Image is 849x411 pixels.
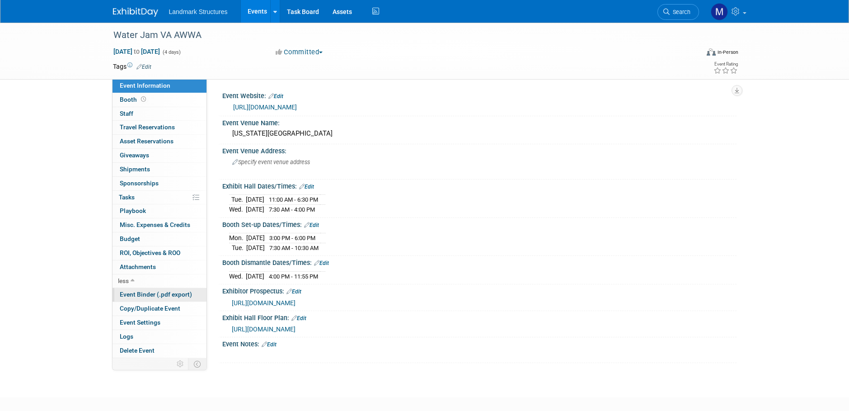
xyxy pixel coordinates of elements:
[314,260,329,266] a: Edit
[232,326,296,333] a: [URL][DOMAIN_NAME]
[113,79,206,93] a: Event Information
[222,116,736,128] div: Event Venue Name:
[110,27,685,43] div: Water Jam VA AWWA
[222,89,736,101] div: Event Website:
[222,256,736,268] div: Booth Dismantle Dates/Times:
[120,123,175,131] span: Travel Reservations
[246,205,264,214] td: [DATE]
[246,271,264,281] td: [DATE]
[120,151,149,159] span: Giveaways
[222,284,736,296] div: Exhibitor Prospectus:
[222,218,736,230] div: Booth Set-up Dates/Times:
[717,49,738,56] div: In-Person
[222,144,736,156] div: Event Venue Address:
[113,149,206,162] a: Giveaways
[120,347,155,354] span: Delete Event
[246,195,264,205] td: [DATE]
[113,177,206,190] a: Sponsorships
[136,64,151,70] a: Edit
[229,195,246,205] td: Tue.
[269,235,315,241] span: 3:00 PM - 6:00 PM
[713,62,738,66] div: Event Rating
[229,243,246,252] td: Tue.
[162,49,181,55] span: (4 days)
[291,315,306,321] a: Edit
[113,204,206,218] a: Playbook
[120,96,148,103] span: Booth
[120,319,160,326] span: Event Settings
[113,135,206,148] a: Asset Reservations
[120,110,133,117] span: Staff
[113,302,206,316] a: Copy/Duplicate Event
[268,93,283,99] a: Edit
[173,358,188,370] td: Personalize Event Tab Strip
[269,206,315,213] span: 7:30 AM - 4:00 PM
[113,121,206,134] a: Travel Reservations
[229,233,246,243] td: Mon.
[169,8,228,15] span: Landmark Structures
[232,299,296,307] a: [URL][DOMAIN_NAME]
[113,47,160,56] span: [DATE] [DATE]
[262,341,277,348] a: Edit
[188,358,206,370] td: Toggle Event Tabs
[120,165,150,173] span: Shipments
[113,288,206,302] a: Event Binder (.pdf export)
[113,8,158,17] img: ExhibitDay
[229,205,246,214] td: Wed.
[113,330,206,344] a: Logs
[113,62,151,71] td: Tags
[120,291,192,298] span: Event Binder (.pdf export)
[120,180,159,187] span: Sponsorships
[113,163,206,176] a: Shipments
[222,337,736,349] div: Event Notes:
[711,3,728,20] img: Maryann Tijerina
[113,344,206,358] a: Delete Event
[120,82,170,89] span: Event Information
[120,249,180,256] span: ROI, Objectives & ROO
[120,137,174,145] span: Asset Reservations
[299,184,314,190] a: Edit
[222,311,736,323] div: Exhibit Hall Floor Plan:
[657,4,699,20] a: Search
[120,263,156,270] span: Attachments
[272,47,326,57] button: Committed
[269,245,319,251] span: 7:30 AM - 10:30 AM
[222,180,736,191] div: Exhibit Hall Dates/Times:
[120,333,133,340] span: Logs
[304,222,319,228] a: Edit
[707,48,716,56] img: Format-Inperson.png
[113,316,206,330] a: Event Settings
[113,246,206,260] a: ROI, Objectives & ROO
[120,235,140,242] span: Budget
[233,104,297,111] a: [URL][DOMAIN_NAME]
[269,273,318,280] span: 4:00 PM - 11:55 PM
[113,93,206,107] a: Booth
[132,48,141,55] span: to
[113,260,206,274] a: Attachments
[118,277,129,284] span: less
[646,47,739,61] div: Event Format
[246,243,265,252] td: [DATE]
[286,288,301,295] a: Edit
[113,274,206,288] a: less
[113,191,206,204] a: Tasks
[120,305,180,312] span: Copy/Duplicate Event
[113,107,206,121] a: Staff
[246,233,265,243] td: [DATE]
[119,194,135,201] span: Tasks
[120,207,146,214] span: Playbook
[232,159,310,165] span: Specify event venue address
[113,232,206,246] a: Budget
[120,221,190,228] span: Misc. Expenses & Credits
[139,96,148,103] span: Booth not reserved yet
[229,271,246,281] td: Wed.
[670,9,690,15] span: Search
[113,218,206,232] a: Misc. Expenses & Credits
[269,196,318,203] span: 11:00 AM - 6:30 PM
[229,127,730,141] div: [US_STATE][GEOGRAPHIC_DATA]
